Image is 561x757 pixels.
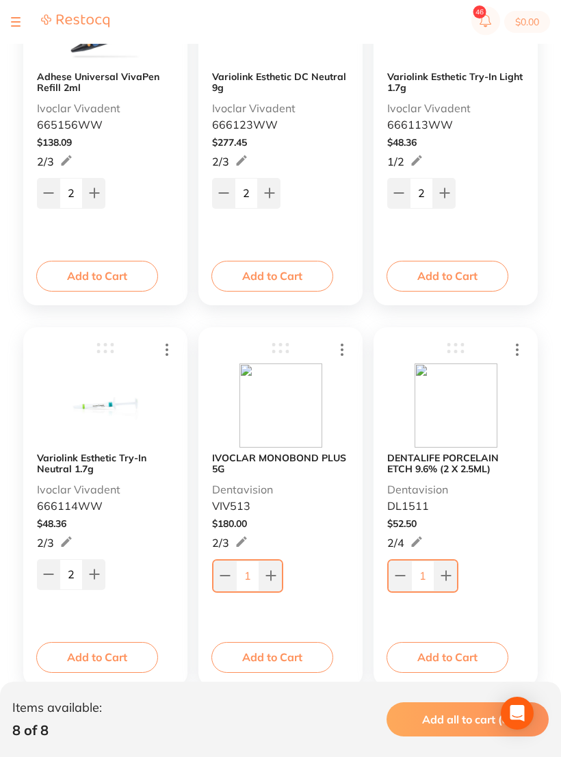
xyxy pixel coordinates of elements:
[212,71,349,93] button: Variolink Esthetic DC Neutral 9g
[212,153,248,170] div: 2 / 3
[211,261,333,291] button: Add to Cart
[374,327,538,687] div: DENTALIFE PORCELAIN ETCH 9.6% (2 X 2.5ML) Dentavision DL1511 $52.502/4 Add to Cart
[212,500,250,512] p: VIV513
[387,452,524,474] button: DENTALIFE PORCELAIN ETCH 9.6% (2 X 2.5ML)
[37,500,103,512] p: 666114WW
[37,71,174,93] button: Adhese Universal VivaPen Refill 2ml
[37,137,174,148] div: $ 138.09
[12,722,102,738] p: 8 of 8
[422,713,513,726] span: Add all to cart (8)
[37,153,73,170] div: 2 / 3
[387,118,453,131] p: 666113WW
[387,71,524,93] button: Variolink Esthetic Try-In Light 1.7g
[12,701,102,715] p: Items available:
[212,452,349,474] button: IVOCLAR MONOBOND PLUS 5G
[387,261,508,291] button: Add to Cart
[387,518,524,529] div: $ 52.50
[501,697,534,730] div: Open Intercom Messenger
[37,483,120,496] p: Ivoclar Vivadent
[37,535,73,551] div: 2 / 3
[212,535,248,551] div: 2 / 3
[23,327,187,687] div: Variolink Esthetic Try-In Neutral 1.7g Ivoclar Vivadent 666114WW $48.362/3 Add to Cart
[415,363,497,448] img: login
[211,642,333,672] button: Add to Cart
[212,483,273,496] p: Dentavision
[212,118,278,131] p: 666123WW
[239,363,322,448] img: login
[41,14,109,30] a: Restocq Logo
[212,137,349,148] div: $ 277.45
[36,261,158,291] button: Add to Cart
[387,702,549,736] button: Add all to cart (8)
[64,363,147,448] img: d3ctanBn
[41,14,109,28] img: Restocq Logo
[387,535,423,551] div: 2 / 4
[37,518,174,529] div: $ 48.36
[504,11,550,33] button: $0.00
[387,102,471,114] p: Ivoclar Vivadent
[37,452,174,474] button: Variolink Esthetic Try-In Neutral 1.7g
[387,153,423,170] div: 1 / 2
[387,642,508,672] button: Add to Cart
[37,118,103,131] p: 665156WW
[36,642,158,672] button: Add to Cart
[212,518,349,529] div: $ 180.00
[198,327,363,687] div: IVOCLAR MONOBOND PLUS 5G Dentavision VIV513 $180.002/3 Add to Cart
[387,483,448,496] p: Dentavision
[387,137,524,148] div: $ 48.36
[212,102,296,114] p: Ivoclar Vivadent
[387,500,429,512] p: DL1511
[37,102,120,114] p: Ivoclar Vivadent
